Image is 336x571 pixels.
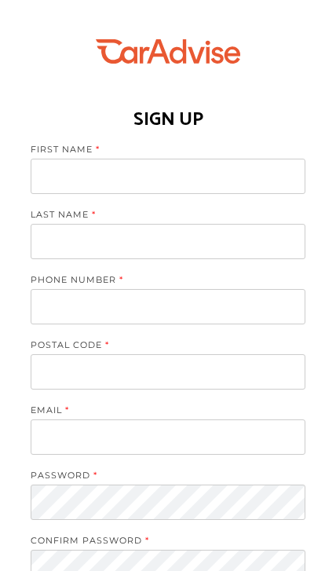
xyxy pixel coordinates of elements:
[133,100,203,132] h1: SIGN UP
[31,404,290,419] label: EMAIL
[31,470,290,485] label: PASSWORD
[31,274,290,289] label: PHONE NUMBER
[31,209,290,224] label: LAST NAME
[31,339,290,354] label: POSTAL CODE
[31,535,290,550] label: CONFIRM PASSWORD
[31,144,290,159] label: FIRST NAME
[96,39,241,64] img: CarAdvise-Logo.a185816e.svg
